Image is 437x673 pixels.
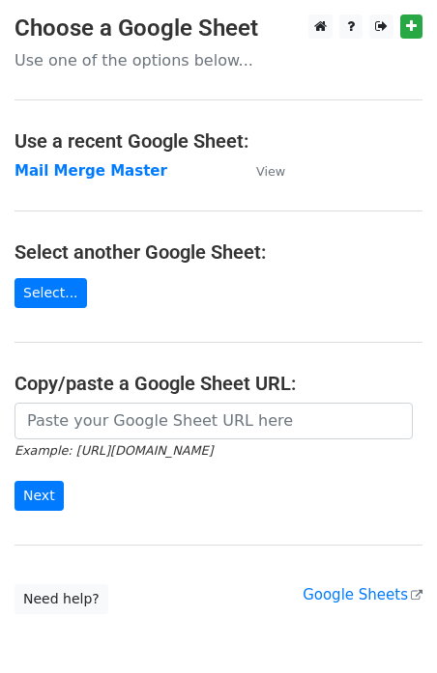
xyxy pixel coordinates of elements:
[303,586,422,603] a: Google Sheets
[15,443,213,458] small: Example: [URL][DOMAIN_NAME]
[15,240,422,264] h4: Select another Google Sheet:
[237,162,285,180] a: View
[15,481,64,511] input: Next
[15,50,422,70] p: Use one of the options below...
[15,14,422,42] h3: Choose a Google Sheet
[15,129,422,153] h4: Use a recent Google Sheet:
[15,372,422,395] h4: Copy/paste a Google Sheet URL:
[15,584,108,614] a: Need help?
[15,278,87,308] a: Select...
[256,164,285,179] small: View
[15,403,413,439] input: Paste your Google Sheet URL here
[15,162,167,180] a: Mail Merge Master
